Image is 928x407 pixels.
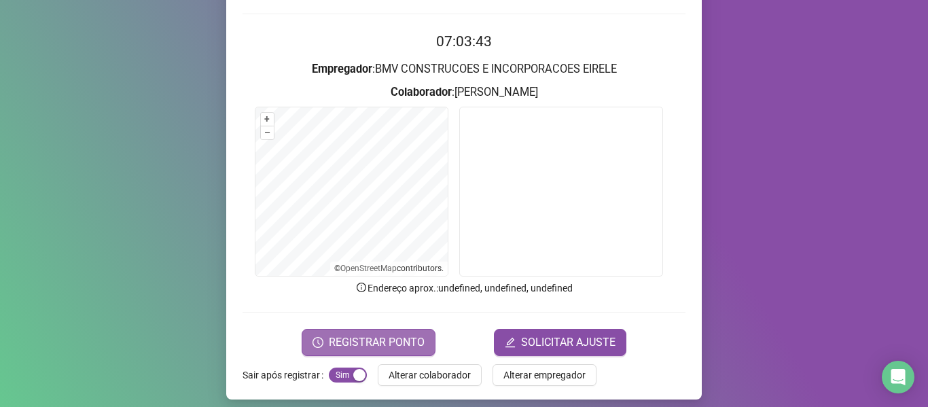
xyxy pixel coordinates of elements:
span: edit [505,337,516,348]
p: Endereço aprox. : undefined, undefined, undefined [243,281,685,296]
span: info-circle [355,281,368,294]
button: + [261,113,274,126]
span: clock-circle [313,337,323,348]
a: OpenStreetMap [340,264,397,273]
button: Alterar empregador [493,364,596,386]
button: Alterar colaborador [378,364,482,386]
button: editSOLICITAR AJUSTE [494,329,626,356]
h3: : [PERSON_NAME] [243,84,685,101]
li: © contributors. [334,264,444,273]
span: Alterar empregador [503,368,586,383]
label: Sair após registrar [243,364,329,386]
span: REGISTRAR PONTO [329,334,425,351]
button: REGISTRAR PONTO [302,329,435,356]
strong: Empregador [312,63,372,75]
h3: : BMV CONSTRUCOES E INCORPORACOES EIRELE [243,60,685,78]
span: Alterar colaborador [389,368,471,383]
strong: Colaborador [391,86,452,99]
time: 07:03:43 [436,33,492,50]
span: SOLICITAR AJUSTE [521,334,615,351]
div: Open Intercom Messenger [882,361,914,393]
button: – [261,126,274,139]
